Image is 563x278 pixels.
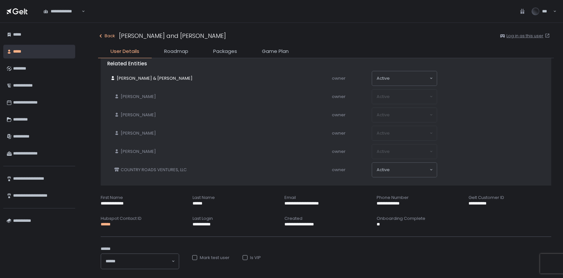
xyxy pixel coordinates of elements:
span: Game Plan [262,48,289,55]
span: Packages [213,48,237,55]
span: Roadmap [164,48,188,55]
span: owner [332,93,346,100]
a: Log in as this user [506,33,551,39]
div: Onboarding Complete [377,216,459,221]
input: Search for option [390,75,429,82]
span: [PERSON_NAME] & [PERSON_NAME] [117,75,193,81]
div: Email [284,195,367,201]
a: [PERSON_NAME] [111,146,159,157]
span: owner [332,148,346,155]
span: owner [332,130,346,136]
input: Search for option [390,167,429,173]
div: Search for option [372,163,437,177]
span: owner [332,167,346,173]
span: User Details [111,48,139,55]
div: Search for option [39,4,85,19]
span: [PERSON_NAME] [121,149,156,155]
div: [PERSON_NAME] and [PERSON_NAME] [119,31,226,40]
span: owner [332,75,346,81]
span: owner [332,112,346,118]
div: Search for option [101,254,179,269]
a: [PERSON_NAME] [111,128,159,139]
a: [PERSON_NAME] [111,91,159,102]
span: COUNTRY ROADS VENTURES, LLC [121,167,187,173]
a: [PERSON_NAME] [111,109,159,121]
div: First Name [101,195,183,201]
button: Back [98,33,115,39]
input: Search for option [119,258,171,265]
span: [PERSON_NAME] [121,130,156,136]
div: Hubspot Contact ID [101,216,183,221]
div: Related Entities [107,60,545,68]
div: Gelt Customer ID [469,195,551,201]
a: [PERSON_NAME] & [PERSON_NAME] [108,73,195,84]
span: [PERSON_NAME] [121,112,156,118]
div: Last Login [193,216,275,221]
div: Created [284,216,367,221]
span: [PERSON_NAME] [121,94,156,100]
span: active [377,167,390,173]
span: active [377,75,390,81]
div: Phone Number [377,195,459,201]
div: Last Name [193,195,275,201]
a: COUNTRY ROADS VENTURES, LLC [111,164,189,175]
div: Search for option [372,71,437,86]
